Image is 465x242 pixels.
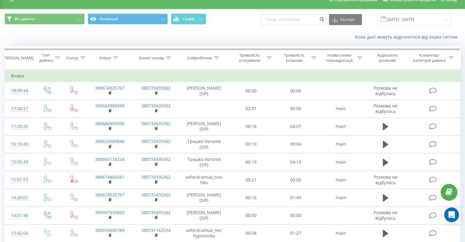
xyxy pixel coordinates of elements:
[95,103,124,109] a: 380662068389
[11,138,27,150] div: 15:10:43
[11,121,27,132] div: 17:30:32
[273,171,318,189] td: 00:00
[318,100,364,117] td: main
[318,153,364,171] td: main
[183,17,195,21] span: Графік
[179,135,229,153] td: Трошко Наталія (SIP)
[279,53,309,63] div: Тривалість розмови
[179,207,229,224] td: [PERSON_NAME] (SIP)
[229,171,273,189] td: 00:21
[273,135,318,153] td: 09:04
[179,153,229,171] td: Трошко Наталія (SIP)
[261,14,326,25] input: Пошук за номером
[5,13,85,24] button: Всі дзвінки
[141,103,171,109] a: 380733435362
[273,153,318,171] td: 04:19
[141,156,171,162] a: 380733435362
[273,100,318,117] td: 00:00
[141,138,171,144] a: 380733435362
[95,210,124,215] a: 380997330803
[444,207,459,222] div: Open Intercom Messenger
[374,210,397,221] span: Розмова не відбулась
[370,53,405,63] div: Аудіозапис розмови
[318,224,364,242] td: main
[95,156,124,162] a: 380665134234
[11,174,27,186] div: 15:01:53
[179,117,229,135] td: [PERSON_NAME] (SIP)
[229,224,273,242] td: 00:04
[11,103,27,115] div: 17:40:27
[179,224,229,242] td: oxfordcomua_nechyporenko
[273,189,318,207] td: 01:49
[11,227,27,239] div: 13:42:04
[179,189,229,207] td: [PERSON_NAME] (SIP)
[318,135,364,153] td: main
[5,70,460,82] td: Вчора
[3,55,34,61] div: [PERSON_NAME]
[11,156,27,168] div: 15:05:43
[273,207,318,224] td: 00:00
[95,138,124,144] a: 380633689840
[229,82,273,100] td: 00:00
[141,210,171,215] a: 380733435362
[95,192,124,198] a: 380674025767
[374,103,397,114] span: Розмова не відбулась
[100,55,111,61] div: Клієнт
[141,85,171,91] a: 380733435362
[88,13,168,24] button: Основний
[95,85,124,91] a: 380674025767
[229,100,273,117] td: 02:01
[374,174,397,185] span: Розмова не відбулась
[95,174,124,180] a: 380674406561
[11,85,27,97] div: 18:09:44
[179,171,229,189] td: oxfordcomua_troshko
[179,82,229,100] td: [PERSON_NAME] (SIP)
[318,171,364,189] td: main
[273,224,318,242] td: 01:27
[273,82,318,100] td: 00:00
[141,174,171,180] a: 380733435362
[141,121,171,126] a: 380733435362
[141,192,171,198] a: 380733435362
[229,207,273,224] td: 00:00
[15,17,35,21] span: Всі дзвінки
[95,121,124,126] a: 380686809306
[66,55,79,61] div: Статус
[229,189,273,207] td: 00:16
[139,55,164,61] div: Бізнес номер
[329,14,362,25] button: Експорт
[11,192,27,204] div: 14:20:01
[171,13,206,24] button: Графік
[229,153,273,171] td: 00:19
[323,53,356,63] div: Назва схеми переадресації
[234,53,265,63] div: Тривалість очікування
[318,117,364,135] td: main
[374,85,397,96] span: Розмова не відбулась
[411,53,447,63] div: Коментар/категорія дзвінка
[95,227,124,233] a: 380939495789
[229,135,273,153] td: 00:19
[187,55,212,61] div: Співробітник
[273,117,318,135] td: 04:07
[39,53,53,63] div: Тип дзвінка
[355,34,460,40] a: Коли дані можуть відрізнятися вiд інших систем
[141,227,171,233] a: 380731162534
[318,189,364,207] td: main
[11,210,27,222] div: 14:01:48
[229,117,273,135] td: 00:16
